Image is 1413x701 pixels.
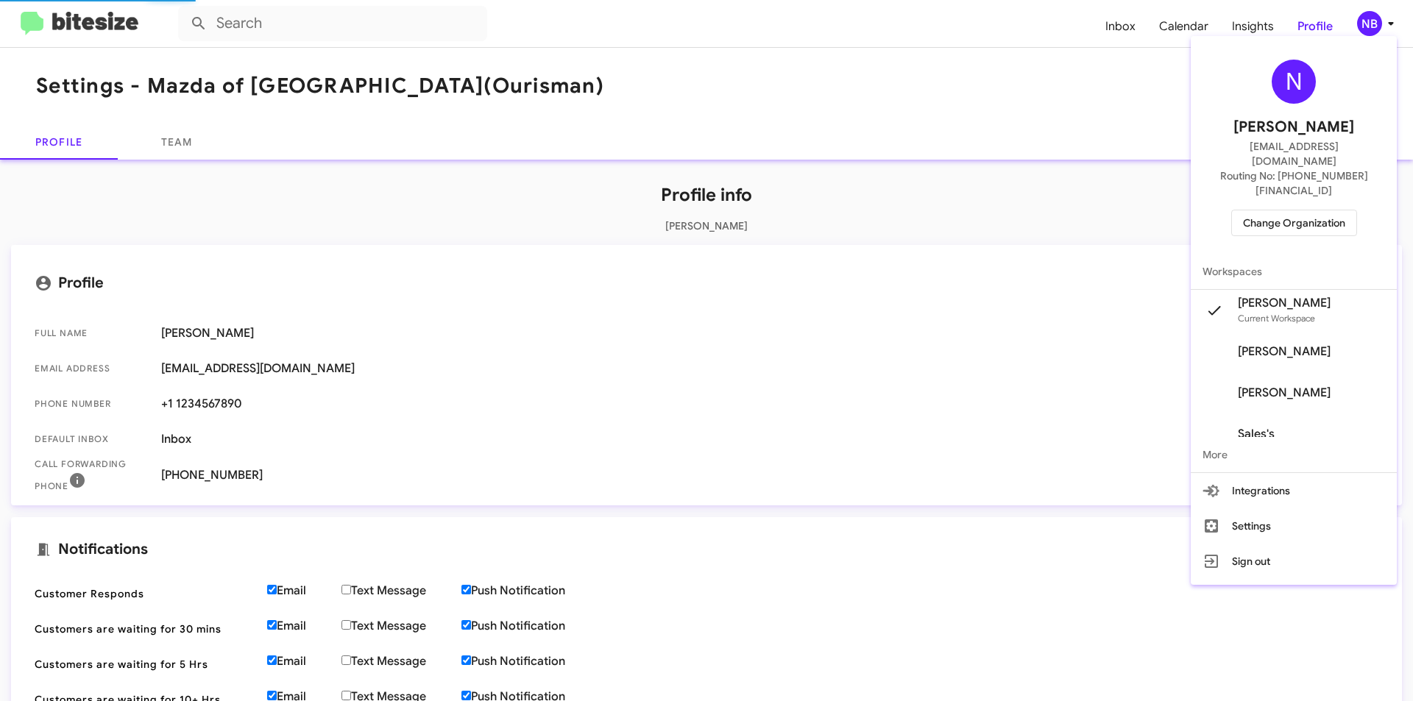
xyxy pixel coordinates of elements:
[1191,437,1397,472] span: More
[1238,344,1331,359] span: [PERSON_NAME]
[1191,544,1397,579] button: Sign out
[1233,115,1354,139] span: [PERSON_NAME]
[1208,139,1379,168] span: [EMAIL_ADDRESS][DOMAIN_NAME]
[1272,60,1316,104] div: N
[1238,296,1331,310] span: [PERSON_NAME]
[1238,385,1331,400] span: [PERSON_NAME]
[1238,313,1315,324] span: Current Workspace
[1238,427,1275,441] span: Sales's
[1231,210,1357,236] button: Change Organization
[1191,254,1397,289] span: Workspaces
[1243,210,1345,235] span: Change Organization
[1208,168,1379,198] span: Routing No: [PHONE_NUMBER][FINANCIAL_ID]
[1191,508,1397,544] button: Settings
[1191,473,1397,508] button: Integrations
